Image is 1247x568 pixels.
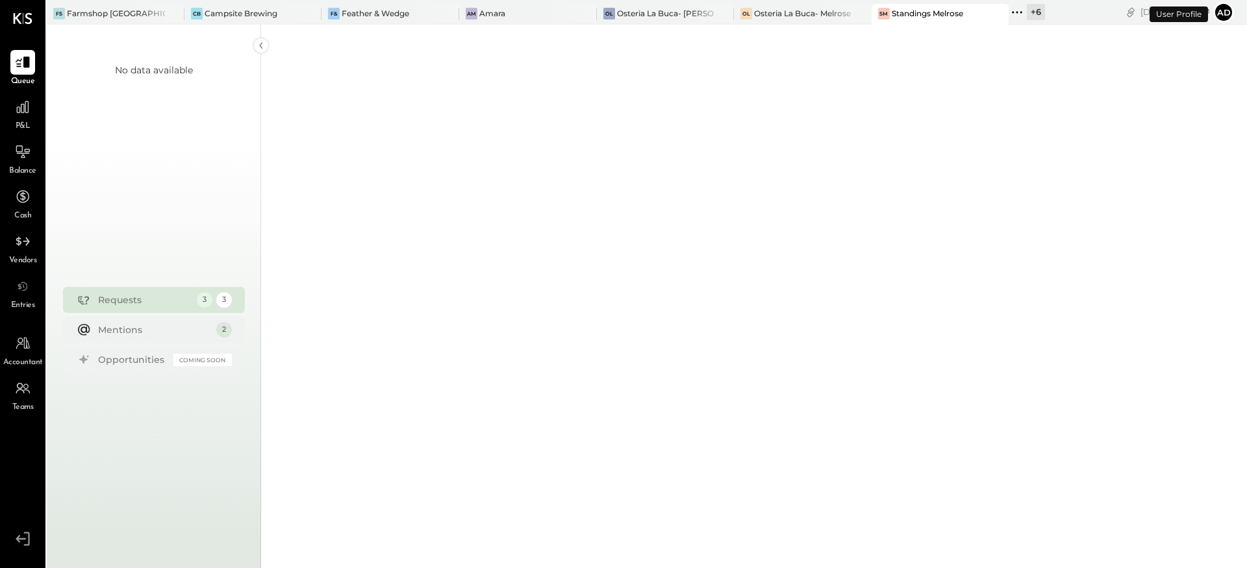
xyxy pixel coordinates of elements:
a: P&L [1,95,45,132]
div: FS [53,8,65,19]
a: Queue [1,50,45,88]
div: + 6 [1027,4,1045,20]
div: Farmshop [GEOGRAPHIC_DATA][PERSON_NAME] [67,8,165,19]
span: P&L [16,121,31,132]
button: Ad [1213,2,1234,23]
div: Am [466,8,477,19]
a: Entries [1,274,45,312]
div: Mentions [98,323,210,336]
div: Osteria La Buca- Melrose [754,8,851,19]
a: Teams [1,376,45,414]
div: F& [328,8,340,19]
span: Accountant [3,357,43,369]
div: 3 [216,292,232,308]
div: Feather & Wedge [342,8,409,19]
span: Teams [12,402,34,414]
div: 2 [216,322,232,338]
div: CB [191,8,203,19]
span: Cash [14,210,31,222]
div: Requests [98,293,190,306]
div: User Profile [1150,6,1208,22]
div: Osteria La Buca- [PERSON_NAME][GEOGRAPHIC_DATA] [617,8,715,19]
span: Entries [11,300,35,312]
div: OL [740,8,752,19]
span: Balance [9,166,36,177]
span: Queue [11,76,35,88]
div: Standings Melrose [892,8,963,19]
div: OL [603,8,615,19]
div: [DATE] [1140,6,1210,18]
div: Coming Soon [173,354,232,366]
div: No data available [115,64,193,77]
div: Opportunities [98,353,167,366]
a: Cash [1,184,45,222]
a: Accountant [1,331,45,369]
div: Campsite Brewing [205,8,277,19]
div: 3 [197,292,212,308]
div: Amara [479,8,505,19]
div: SM [878,8,890,19]
div: copy link [1124,5,1137,19]
a: Vendors [1,229,45,267]
a: Balance [1,140,45,177]
span: Vendors [9,255,37,267]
